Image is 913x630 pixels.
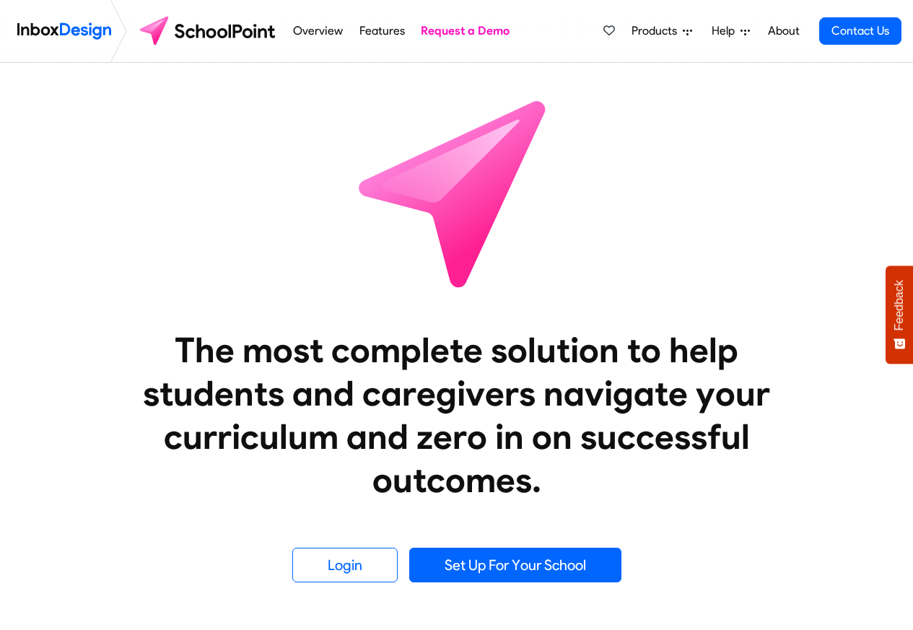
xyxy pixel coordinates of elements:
[632,22,683,40] span: Products
[114,328,800,502] heading: The most complete solution to help students and caregivers navigate your curriculum and zero in o...
[292,548,398,582] a: Login
[409,548,621,582] a: Set Up For Your School
[327,63,587,323] img: icon_schoolpoint.svg
[819,17,901,45] a: Contact Us
[893,280,906,331] span: Feedback
[712,22,741,40] span: Help
[626,17,698,45] a: Products
[417,17,514,45] a: Request a Demo
[764,17,803,45] a: About
[355,17,409,45] a: Features
[133,14,285,48] img: schoolpoint logo
[706,17,756,45] a: Help
[289,17,347,45] a: Overview
[886,266,913,364] button: Feedback - Show survey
